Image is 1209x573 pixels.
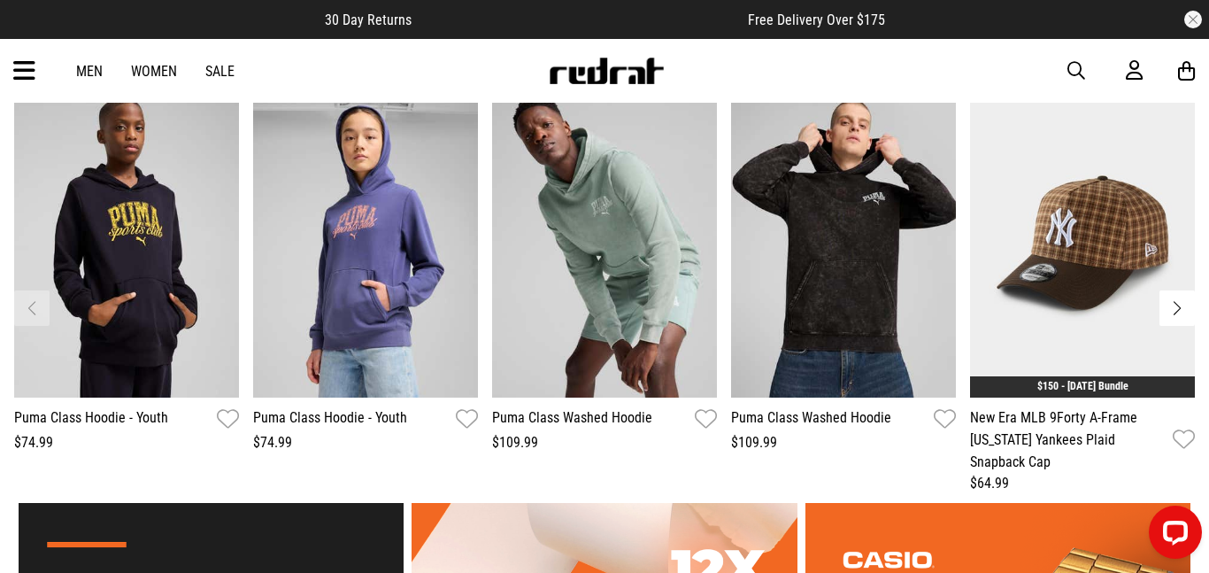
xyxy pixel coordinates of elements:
a: $150 - [DATE] Bundle [1037,380,1128,392]
span: 30 Day Returns [325,12,412,28]
div: $109.99 [731,432,956,453]
iframe: LiveChat chat widget [1135,499,1209,573]
div: 3 / 13 [492,87,717,453]
div: 2 / 13 [253,87,478,453]
img: Puma Class Washed Hoodie in Green [492,87,717,397]
div: 1 / 13 [14,87,239,453]
a: Puma Class Hoodie - Youth [253,407,407,432]
button: Previous slide [14,290,50,326]
span: Free Delivery Over $175 [748,12,885,28]
div: $74.99 [253,432,478,453]
img: New Era Mlb 9forty A-frame New York Yankees Plaid Snapback Cap in Brown [970,87,1195,397]
button: Next slide [1159,290,1195,326]
a: Men [76,63,103,80]
div: 4 / 13 [731,87,956,453]
div: $109.99 [492,432,717,453]
a: Puma Class Washed Hoodie [731,407,891,432]
a: Puma Class Hoodie - Youth [14,407,168,432]
a: Sale [205,63,235,80]
img: Redrat logo [548,58,665,84]
div: $64.99 [970,473,1195,494]
img: Puma Class Hoodie - Youth in Blue [253,87,478,397]
img: Puma Class Hoodie - Youth in Blue [14,87,239,397]
div: $74.99 [14,432,239,453]
img: Puma Class Washed Hoodie in Black [731,87,956,397]
iframe: Customer reviews powered by Trustpilot [447,11,712,28]
a: Women [131,63,177,80]
a: New Era MLB 9Forty A-Frame [US_STATE] Yankees Plaid Snapback Cap [970,407,1166,473]
a: Puma Class Washed Hoodie [492,407,652,432]
div: 5 / 13 [970,87,1195,493]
